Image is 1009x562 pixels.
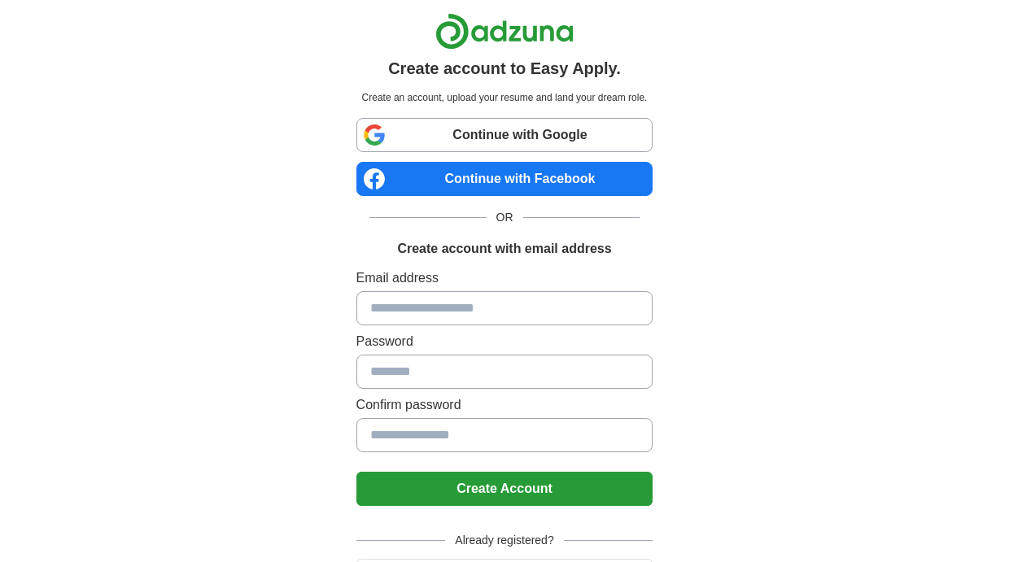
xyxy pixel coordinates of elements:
[445,532,563,549] span: Already registered?
[397,239,611,259] h1: Create account with email address
[356,268,653,288] label: Email address
[356,472,653,506] button: Create Account
[356,162,653,196] a: Continue with Facebook
[435,13,574,50] img: Adzuna logo
[360,90,650,105] p: Create an account, upload your resume and land your dream role.
[356,395,653,415] label: Confirm password
[388,56,621,81] h1: Create account to Easy Apply.
[356,332,653,351] label: Password
[356,118,653,152] a: Continue with Google
[487,209,523,226] span: OR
